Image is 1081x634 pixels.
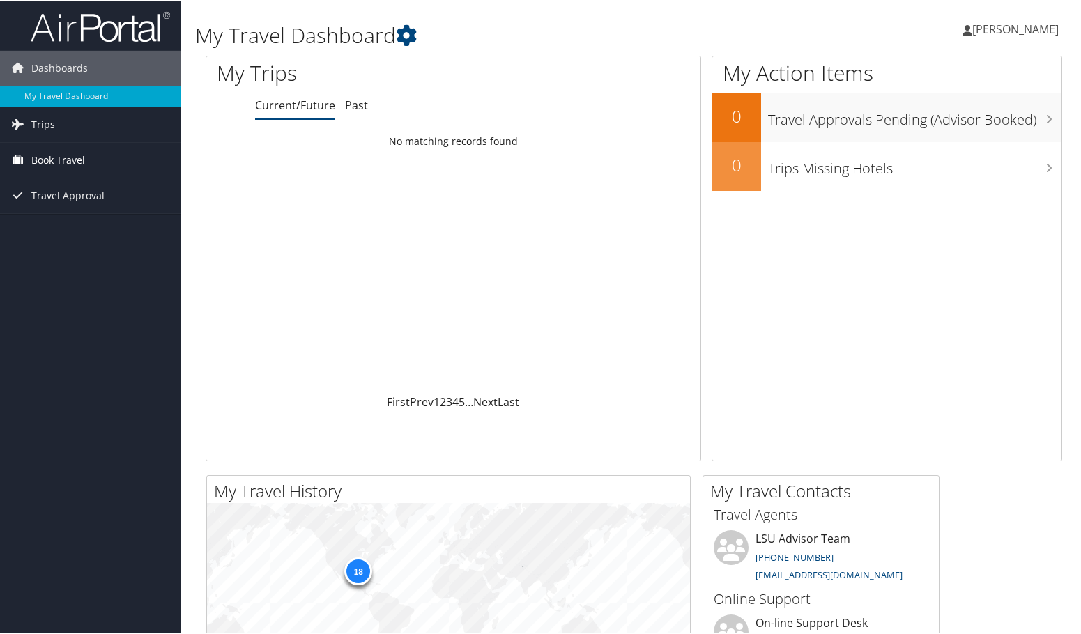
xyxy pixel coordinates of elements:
[712,92,1061,141] a: 0Travel Approvals Pending (Advisor Booked)
[31,141,85,176] span: Book Travel
[410,393,434,408] a: Prev
[31,106,55,141] span: Trips
[345,96,368,111] a: Past
[31,177,105,212] span: Travel Approval
[712,152,761,176] h2: 0
[712,141,1061,190] a: 0Trips Missing Hotels
[710,478,939,502] h2: My Travel Contacts
[434,393,440,408] a: 1
[756,567,903,580] a: [EMAIL_ADDRESS][DOMAIN_NAME]
[206,127,700,153] td: No matching records found
[195,20,780,49] h1: My Travel Dashboard
[214,478,690,502] h2: My Travel History
[498,393,519,408] a: Last
[714,588,928,608] h3: Online Support
[768,150,1061,177] h3: Trips Missing Hotels
[712,103,761,127] h2: 0
[255,96,335,111] a: Current/Future
[712,57,1061,86] h1: My Action Items
[452,393,459,408] a: 4
[387,393,410,408] a: First
[756,550,834,562] a: [PHONE_NUMBER]
[963,7,1073,49] a: [PERSON_NAME]
[465,393,473,408] span: …
[440,393,446,408] a: 2
[473,393,498,408] a: Next
[31,9,170,42] img: airportal-logo.png
[344,556,372,584] div: 18
[446,393,452,408] a: 3
[217,57,484,86] h1: My Trips
[768,102,1061,128] h3: Travel Approvals Pending (Advisor Booked)
[714,504,928,523] h3: Travel Agents
[31,49,88,84] span: Dashboards
[707,529,935,586] li: LSU Advisor Team
[972,20,1059,36] span: [PERSON_NAME]
[459,393,465,408] a: 5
